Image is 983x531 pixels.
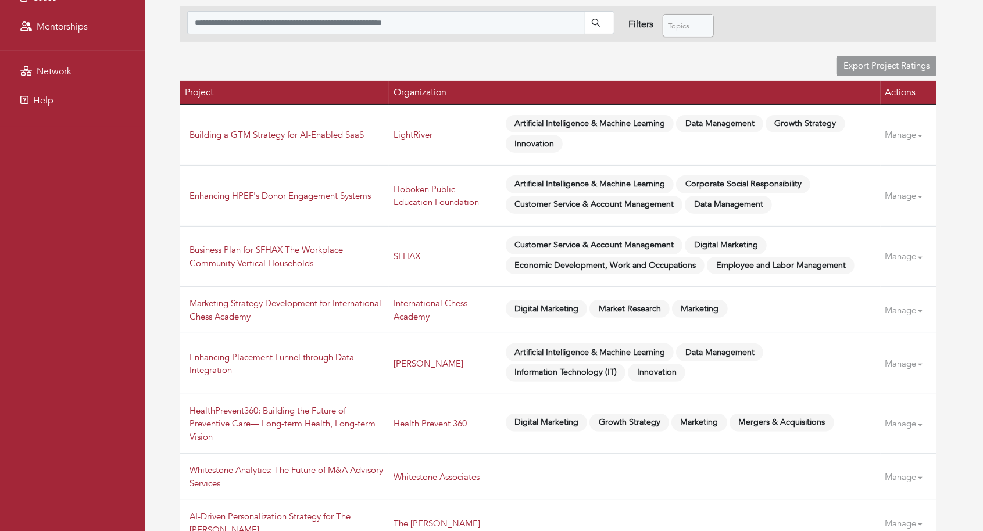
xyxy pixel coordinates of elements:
a: Marketing Strategy Development for International Chess Academy [190,297,381,322]
span: Network [37,65,72,78]
div: Filters [628,17,653,31]
a: Mentorships [3,15,142,38]
a: The [PERSON_NAME] [394,518,480,529]
span: Artificial Intelligence & Machine Learning [506,115,674,133]
span: Innovation [628,364,685,382]
span: Marketing [672,300,728,318]
th: Project [180,81,389,105]
a: Network [3,60,142,83]
th: Organization [389,81,501,105]
a: Health Prevent 360 [394,418,467,429]
a: Manage [885,412,932,435]
a: [PERSON_NAME] [394,358,463,369]
a: Manage [885,124,932,146]
a: Manage [885,353,932,375]
span: Digital Marketing [685,236,767,254]
a: Enhancing HPEF's Donor Engagement Systems [190,190,371,202]
a: Manage [885,466,932,489]
span: Customer Service & Account Management [506,236,683,254]
span: Artificial Intelligence & Machine Learning [506,343,674,361]
span: Economic Development, Work and Occupations [506,257,705,275]
a: HealthPrevent360: Building the Future of Preventive Care— Long-term Health, Long-term Vision [190,405,376,443]
span: Mergers & Acquisitions [730,414,834,432]
span: Growth Strategy [766,115,845,133]
span: Topics [668,15,698,38]
span: Data Management [676,343,763,361]
span: Artificial Intelligence & Machine Learning [506,175,674,193]
a: Whitestone Associates [394,471,480,483]
span: Growth Strategy [589,414,669,432]
a: Whitestone Analytics: The Future of M&A Advisory Services [190,464,383,489]
span: Data Management [676,115,763,133]
a: Building a GTM Strategy for AI-Enabled SaaS [190,129,364,141]
a: Manage [885,185,932,207]
span: Corporate Social Responsibility [676,175,810,193]
span: Information Technology (IT) [506,364,626,382]
a: Hoboken Public Education Foundation [394,184,479,209]
span: Mentorships [37,20,88,33]
span: Help [33,94,53,107]
span: Marketing [671,414,727,432]
a: International Chess Academy [394,297,467,322]
a: Enhancing Placement Funnel through Data Integration [190,351,354,376]
a: Help [3,89,142,112]
a: Business Plan for SFHAX The Workplace Community Vertical Households [190,244,343,269]
span: Innovation [506,135,563,153]
a: LightRiver [394,129,432,141]
span: Digital Marketing [506,414,588,432]
a: SFHAX [394,250,420,262]
a: Export Project Ratings [837,56,936,76]
th: Actions [881,81,936,105]
span: Data Management [685,196,772,214]
span: Employee and Labor Management [707,257,855,275]
span: Digital Marketing [506,300,588,318]
span: Market Research [589,300,670,318]
a: Manage [885,245,932,268]
span: Customer Service & Account Management [506,196,683,214]
a: Manage [885,299,932,322]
